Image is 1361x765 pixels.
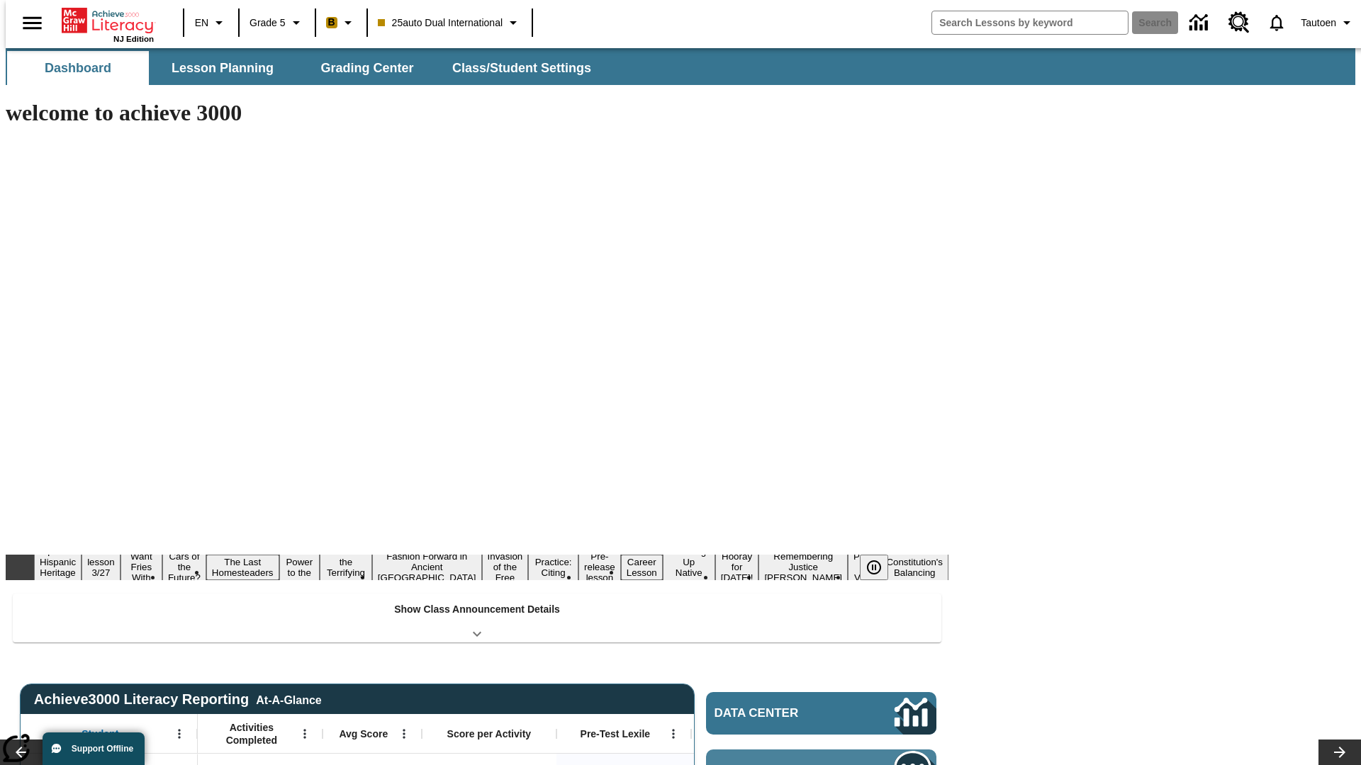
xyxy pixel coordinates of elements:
[880,544,948,591] button: Slide 17 The Constitution's Balancing Act
[1181,4,1220,42] a: Data Center
[715,706,847,720] span: Data Center
[113,35,154,43] span: NJ Edition
[715,549,759,585] button: Slide 14 Hooray for Constitution Day!
[256,691,321,707] div: At-A-Glance
[339,727,388,740] span: Avg Score
[34,544,82,591] button: Slide 1 ¡Viva Hispanic Heritage Month!
[13,594,941,642] div: Show Class Announcement Details
[162,549,206,585] button: Slide 4 Cars of the Future?
[447,727,532,740] span: Score per Activity
[1301,16,1336,30] span: Tautoen
[378,16,503,30] span: 25auto Dual International
[121,538,162,596] button: Slide 3 Do You Want Fries With That?
[1295,10,1361,35] button: Profile/Settings
[372,549,482,585] button: Slide 8 Fashion Forward in Ancient Rome
[82,544,121,591] button: Slide 2 Test lesson 3/27 en
[189,10,234,35] button: Language: EN, Select a language
[1220,4,1258,42] a: Resource Center, Will open in new tab
[706,692,936,735] a: Data Center
[320,544,372,591] button: Slide 7 Attack of the Terrifying Tomatoes
[860,555,888,580] button: Pause
[294,723,315,744] button: Open Menu
[205,721,298,747] span: Activities Completed
[328,13,335,31] span: B
[6,100,948,126] h1: welcome to achieve 3000
[393,723,415,744] button: Open Menu
[296,51,438,85] button: Grading Center
[62,5,154,43] div: Home
[244,10,310,35] button: Grade: Grade 5, Select a grade
[11,2,53,44] button: Open side menu
[320,10,362,35] button: Boost Class color is peach. Change class color
[206,555,279,580] button: Slide 5 The Last Homesteaders
[848,549,880,585] button: Slide 16 Point of View
[169,723,190,744] button: Open Menu
[663,544,715,591] button: Slide 13 Cooking Up Native Traditions
[43,732,145,765] button: Support Offline
[441,51,603,85] button: Class/Student Settings
[1258,4,1295,41] a: Notifications
[758,549,848,585] button: Slide 15 Remembering Justice O'Connor
[62,6,154,35] a: Home
[528,544,578,591] button: Slide 10 Mixed Practice: Citing Evidence
[578,549,621,585] button: Slide 11 Pre-release lesson
[6,11,207,24] body: Maximum 600 characters Press Escape to exit toolbar Press Alt + F10 to reach toolbar
[581,727,651,740] span: Pre-Test Lexile
[6,51,604,85] div: SubNavbar
[250,16,286,30] span: Grade 5
[1318,739,1361,765] button: Lesson carousel, Next
[195,16,208,30] span: EN
[7,51,149,85] button: Dashboard
[621,555,663,580] button: Slide 12 Career Lesson
[663,723,684,744] button: Open Menu
[279,544,320,591] button: Slide 6 Solar Power to the People
[6,48,1355,85] div: SubNavbar
[860,555,902,580] div: Pause
[72,744,133,754] span: Support Offline
[482,538,529,596] button: Slide 9 The Invasion of the Free CD
[34,691,322,708] span: Achieve3000 Literacy Reporting
[932,11,1128,34] input: search field
[394,602,560,617] p: Show Class Announcement Details
[372,10,527,35] button: Class: 25auto Dual International, Select your class
[82,727,118,740] span: Student
[152,51,293,85] button: Lesson Planning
